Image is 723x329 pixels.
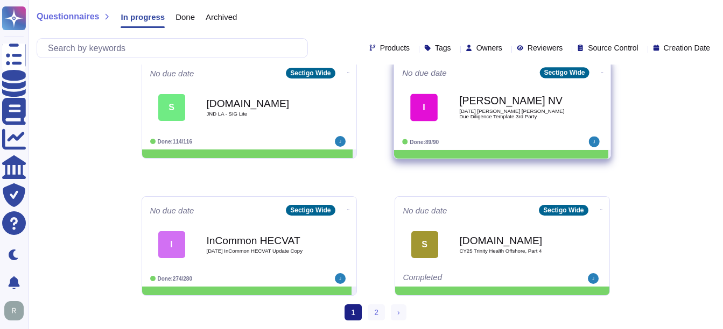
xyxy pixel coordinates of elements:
span: Products [380,44,410,52]
div: Completed [403,273,535,284]
div: Sectigo Wide [286,205,335,216]
div: Sectigo Wide [539,67,589,78]
span: Done: 114/116 [158,139,193,145]
span: No due date [403,206,447,214]
b: InCommon HECVAT [207,235,314,246]
img: user [4,301,24,320]
b: [DOMAIN_NAME] [460,235,567,246]
span: Source Control [588,44,638,52]
span: Done [176,13,195,21]
div: I [410,94,438,121]
span: Done: 274/280 [158,276,193,282]
span: No due date [150,69,194,77]
button: user [2,299,31,323]
span: › [397,308,400,317]
span: Creation Date [664,44,710,52]
div: S [411,231,438,258]
span: Archived [206,13,237,21]
span: Questionnaires [37,12,99,21]
span: No due date [402,69,447,77]
span: Done: 89/90 [410,139,439,145]
span: 1 [345,304,362,320]
span: [DATE] [PERSON_NAME] [PERSON_NAME] Due Diligence Template 3rd Party [459,109,568,119]
span: JND LA - SIG Lite [207,111,314,117]
span: [DATE] InCommon HECVAT Update Copy [207,248,314,254]
img: user [335,136,346,147]
img: user [588,273,599,284]
b: [DOMAIN_NAME] [207,98,314,109]
span: In progress [121,13,165,21]
img: user [335,273,346,284]
span: Tags [435,44,451,52]
div: Sectigo Wide [286,68,335,78]
span: CY25 Trinity Health Offshore, Part 4 [460,248,567,254]
img: user [588,137,599,147]
a: 2 [368,304,385,320]
div: I [158,231,185,258]
b: [PERSON_NAME] NV [459,96,568,106]
input: Search by keywords [43,39,307,58]
span: Owners [476,44,502,52]
span: Reviewers [528,44,563,52]
div: Sectigo Wide [539,205,588,216]
span: No due date [150,206,194,214]
div: S [158,94,185,121]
